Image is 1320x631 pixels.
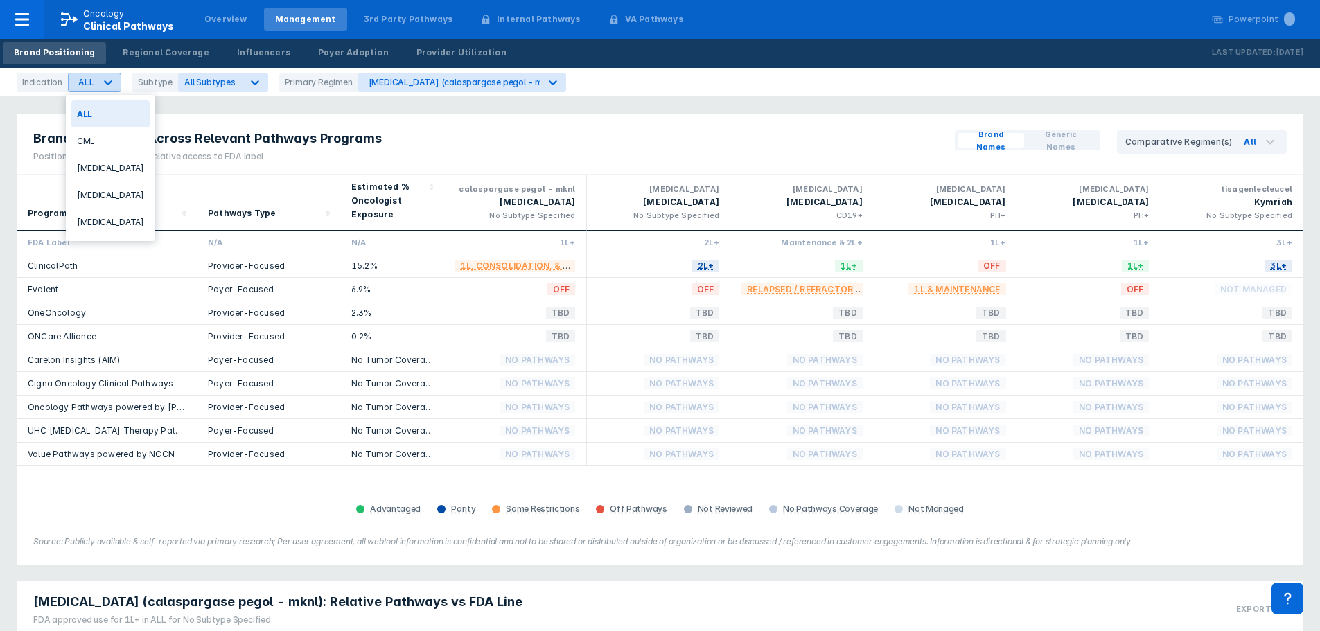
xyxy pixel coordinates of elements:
div: Influencers [237,46,290,59]
p: Oncology [83,8,125,20]
a: Provider Utilization [405,42,518,64]
div: Sort [197,175,340,231]
div: No Subtype Specified [455,209,576,222]
div: [MEDICAL_DATA] [71,208,150,235]
div: No Tumor Coverage [351,448,433,460]
div: No Tumor Coverage [351,354,433,366]
div: VA Pathways [625,13,683,26]
span: TBD [690,305,720,321]
button: Brand Names [958,133,1024,148]
h3: Export [1236,604,1271,614]
a: Value Pathways powered by NCCN [28,449,175,459]
div: 1L+ [455,236,576,248]
div: 6.9% [351,283,433,295]
span: No Pathways [930,375,1005,391]
div: Brand Positioning [14,46,95,59]
a: Overview [193,8,258,31]
span: TBD [690,328,720,344]
span: Brand Names [963,128,1019,153]
div: FDA Label [28,236,186,248]
div: Provider-Focused [208,260,329,272]
span: No Pathways [1217,423,1292,438]
div: Payer-Focused [208,354,329,366]
span: No Pathways [500,399,575,415]
span: No Pathways [1073,399,1149,415]
div: [MEDICAL_DATA] [1028,183,1150,195]
span: No Pathways [644,423,719,438]
div: 1L+ [885,236,1006,248]
div: Estimated % Oncologist Exposure [351,180,425,222]
div: 0.2% [351,330,433,342]
a: Management [264,8,347,31]
span: No Pathways [1073,423,1149,438]
div: N/A [351,236,433,248]
div: Not Reviewed [698,504,753,515]
div: All [1244,136,1256,148]
span: No Pathways [500,375,575,391]
div: Off Pathways [610,504,667,515]
div: [MEDICAL_DATA] [598,195,719,209]
span: Brand Positioning Across Relevant Pathways Programs [33,130,382,147]
div: ALL [71,100,150,127]
span: All Subtypes [184,77,236,87]
span: 1L+ [835,258,863,274]
div: [MEDICAL_DATA] [71,154,150,181]
div: tisagenlecleucel [1171,183,1292,195]
a: ClinicalPath [28,260,78,271]
span: Not Managed [1215,281,1292,297]
div: 2.3% [351,307,433,319]
span: No Pathways [1217,399,1292,415]
div: Indication [17,73,68,92]
span: Relapsed / Refractory [741,281,865,297]
span: No Pathways [644,399,719,415]
span: No Pathways [500,446,575,462]
div: Payer-Focused [208,283,329,295]
div: Maintenance & 2L+ [741,236,863,248]
div: Positioning colors represent relative access to FDA label [33,150,382,163]
span: No Pathways [930,446,1005,462]
span: OFF [547,281,576,297]
div: Program [28,206,67,220]
span: No Pathways [644,352,719,368]
div: Powerpoint [1229,13,1295,26]
div: [MEDICAL_DATA] [598,183,719,195]
div: No Tumor Coverage [351,425,433,436]
div: [MEDICAL_DATA] [71,181,150,208]
div: No Pathways Coverage [783,504,878,515]
div: [MEDICAL_DATA] [885,183,1006,195]
div: [MEDICAL_DATA] [741,183,863,195]
div: Internal Pathways [497,13,580,26]
div: Overview [204,13,247,26]
div: 15.2% [351,260,433,272]
div: PH+ [885,209,1006,222]
div: Primary Regimen [279,73,358,92]
span: No Pathways [787,375,863,391]
span: 1L+ [1122,258,1150,274]
span: 2L+ [692,258,720,274]
div: Not Managed [908,504,964,515]
div: 2L+ [598,236,719,248]
span: TBD [976,328,1006,344]
div: ALL [78,77,94,87]
div: Contact Support [1271,583,1303,614]
span: OFF [692,281,720,297]
span: No Pathways [1073,352,1149,368]
span: 3L+ [1265,258,1292,274]
div: Regional Coverage [123,46,209,59]
span: TBD [1262,305,1292,321]
span: No Pathways [787,423,863,438]
div: calaspargase pegol - mknl [455,183,576,195]
div: [MEDICAL_DATA] [885,195,1006,209]
button: Export [1228,587,1298,630]
div: Payer-Focused [208,425,329,436]
div: 1L+ [1028,236,1150,248]
span: OFF [978,258,1006,274]
span: No Pathways [500,423,575,438]
span: 1L & Maintenance [908,281,1005,297]
a: Evolent [28,284,58,294]
span: No Pathways [1217,375,1292,391]
div: Some Restrictions [506,504,579,515]
div: [MEDICAL_DATA] [1028,195,1150,209]
span: No Pathways [644,375,719,391]
div: Subtype [132,73,178,92]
